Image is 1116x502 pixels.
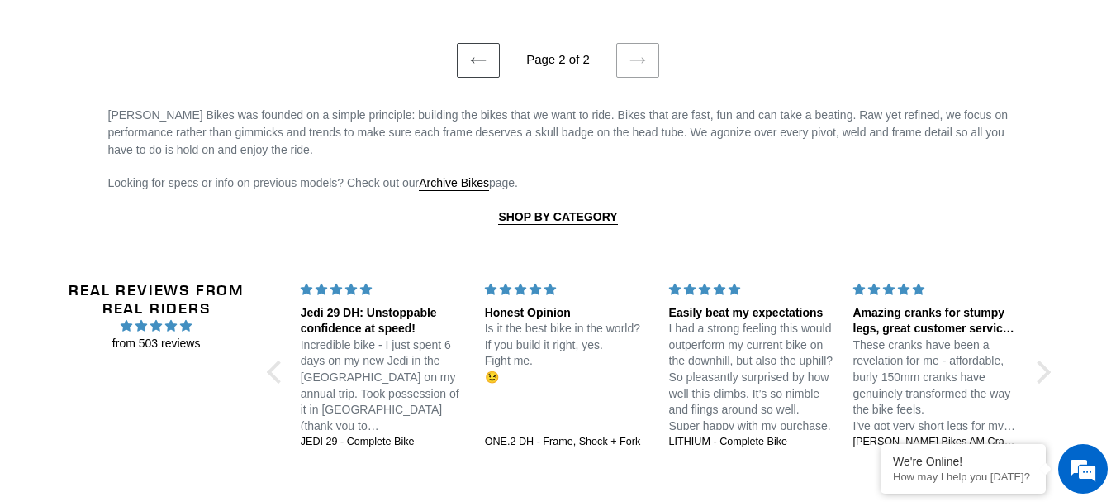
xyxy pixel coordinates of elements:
li: Page 2 of 2 [504,50,613,69]
p: These cranks have been a revelation for me - affordable, burly 150mm cranks have genuinely transf... [853,337,1018,435]
a: ONE.2 DH - Frame, Shock + Fork [485,435,649,450]
div: Amazing cranks for stumpy legs, great customer service too [853,305,1018,337]
strong: SHOP BY CATEGORY [498,210,617,223]
div: Honest Opinion [485,305,649,322]
a: [PERSON_NAME] Bikes AM Cranks [853,435,1018,450]
p: I had a strong feeling this would outperform my current bike on the downhill, but also the uphill... [669,321,833,434]
p: Is it the best bike in the world? If you build it right, yes. Fight me. 😉 [485,321,649,385]
div: Jedi 29 DH: Unstoppable confidence at speed! [301,305,465,337]
h2: Real Reviews from Real Riders [56,281,257,317]
div: 5 stars [853,281,1018,299]
div: 5 stars [301,281,465,299]
p: How may I help you today? [893,471,1033,483]
span: 4.96 stars [56,317,257,335]
p: Incredible bike - I just spent 6 days on my new Jedi in the [GEOGRAPHIC_DATA] on my annual trip. ... [301,337,465,435]
div: We're Online! [893,455,1033,468]
a: JEDI 29 - Complete Bike [301,435,465,450]
span: from 503 reviews [56,335,257,352]
div: Easily beat my expectations [669,305,833,322]
div: 5 stars [485,281,649,299]
a: LITHIUM - Complete Bike [669,435,833,450]
span: Looking for specs or info on previous models? Check out our page. [108,176,519,191]
p: [PERSON_NAME] Bikes was founded on a simple principle: building the bikes that we want to ride. B... [108,107,1009,159]
a: Archive Bikes [419,176,489,191]
a: SHOP BY CATEGORY [498,210,617,225]
div: 5 stars [669,281,833,299]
